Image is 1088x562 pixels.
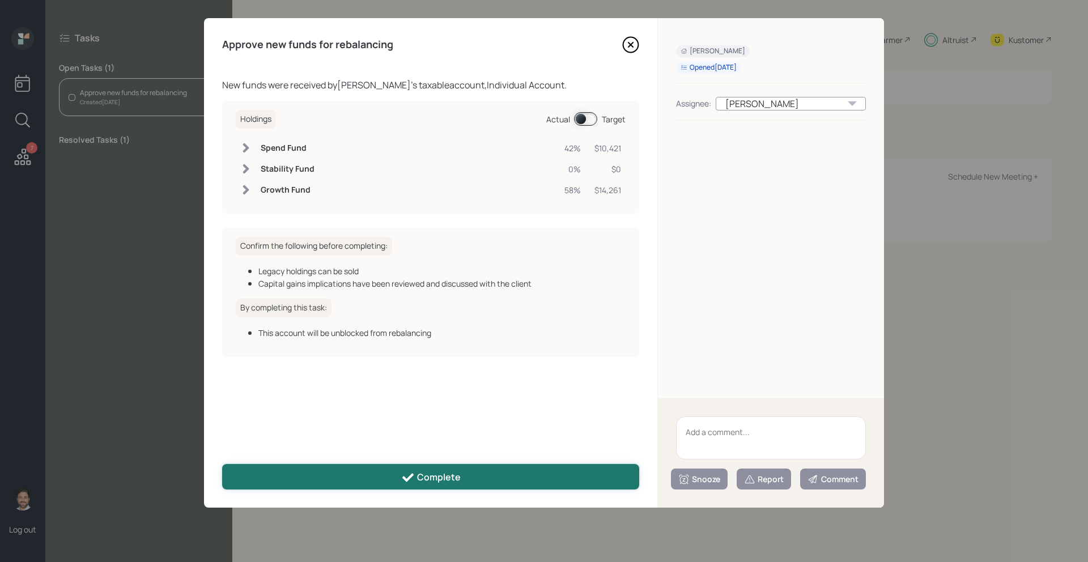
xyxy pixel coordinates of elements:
div: New funds were received by [PERSON_NAME] 's taxable account, Individual Account . [222,78,639,92]
div: $14,261 [594,184,621,196]
button: Comment [800,469,866,489]
button: Complete [222,464,639,489]
div: $10,421 [594,142,621,154]
div: Actual [546,113,570,125]
h6: By completing this task: [236,299,331,317]
h4: Approve new funds for rebalancing [222,39,393,51]
div: Opened [DATE] [681,63,737,73]
div: Complete [401,471,461,484]
div: $0 [594,163,621,175]
div: Snooze [678,474,720,485]
div: Capital gains implications have been reviewed and discussed with the client [258,278,626,289]
h6: Holdings [236,110,276,129]
h6: Spend Fund [261,143,314,153]
div: [PERSON_NAME] [681,46,745,56]
div: 58% [564,184,581,196]
div: Report [744,474,784,485]
div: This account will be unblocked from rebalancing [258,327,626,339]
div: 42% [564,142,581,154]
div: [PERSON_NAME] [716,97,866,110]
div: Legacy holdings can be sold [258,265,626,277]
button: Snooze [671,469,728,489]
div: Assignee: [676,97,711,109]
div: Comment [807,474,858,485]
h6: Stability Fund [261,164,314,174]
h6: Confirm the following before completing: [236,237,392,256]
h6: Growth Fund [261,185,314,195]
div: 0% [564,163,581,175]
div: Target [602,113,626,125]
button: Report [737,469,791,489]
